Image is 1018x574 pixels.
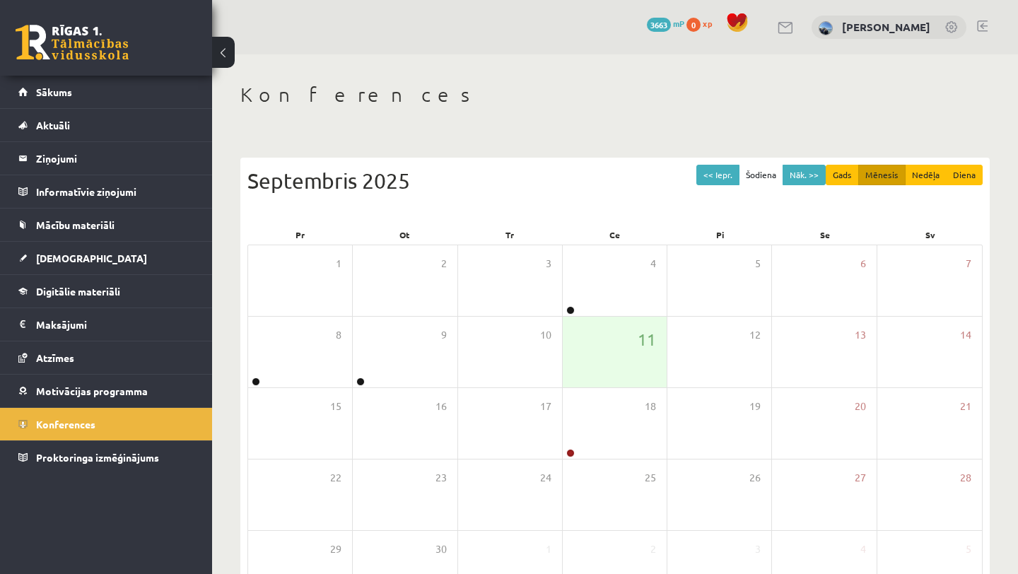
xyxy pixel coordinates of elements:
[336,327,341,343] span: 8
[36,351,74,364] span: Atzīmes
[686,18,719,29] a: 0 xp
[860,541,866,557] span: 4
[18,142,194,175] a: Ziņojumi
[435,470,447,486] span: 23
[739,165,783,185] button: Šodiena
[946,165,983,185] button: Diena
[18,275,194,307] a: Digitālie materiāli
[36,119,70,131] span: Aktuāli
[435,541,447,557] span: 30
[240,83,990,107] h1: Konferences
[18,308,194,341] a: Maksājumi
[546,256,551,271] span: 3
[755,256,761,271] span: 5
[36,285,120,298] span: Digitālie materiāli
[16,25,129,60] a: Rīgas 1. Tālmācības vidusskola
[336,256,341,271] span: 1
[842,20,930,34] a: [PERSON_NAME]
[36,385,148,397] span: Motivācijas programma
[18,175,194,208] a: Informatīvie ziņojumi
[18,242,194,274] a: [DEMOGRAPHIC_DATA]
[966,256,971,271] span: 7
[755,541,761,557] span: 3
[855,327,866,343] span: 13
[877,225,983,245] div: Sv
[966,541,971,557] span: 5
[18,408,194,440] a: Konferences
[563,225,668,245] div: Ce
[330,399,341,414] span: 15
[650,256,656,271] span: 4
[36,451,159,464] span: Proktoringa izmēģinājums
[749,399,761,414] span: 19
[18,76,194,108] a: Sākums
[36,252,147,264] span: [DEMOGRAPHIC_DATA]
[645,470,656,486] span: 25
[667,225,773,245] div: Pi
[638,327,656,351] span: 11
[36,142,194,175] legend: Ziņojumi
[330,470,341,486] span: 22
[860,256,866,271] span: 6
[905,165,947,185] button: Nedēļa
[441,256,447,271] span: 2
[36,308,194,341] legend: Maksājumi
[647,18,684,29] a: 3663 mP
[546,541,551,557] span: 1
[247,165,983,197] div: Septembris 2025
[696,165,739,185] button: << Iepr.
[36,175,194,208] legend: Informatīvie ziņojumi
[960,399,971,414] span: 21
[441,327,447,343] span: 9
[647,18,671,32] span: 3663
[18,441,194,474] a: Proktoringa izmēģinājums
[858,165,906,185] button: Mēnesis
[819,21,833,35] img: Viktorija Ogreniča
[826,165,859,185] button: Gads
[540,327,551,343] span: 10
[960,470,971,486] span: 28
[36,86,72,98] span: Sākums
[457,225,563,245] div: Tr
[247,225,353,245] div: Pr
[36,418,95,430] span: Konferences
[749,470,761,486] span: 26
[18,341,194,374] a: Atzīmes
[650,541,656,557] span: 2
[540,470,551,486] span: 24
[540,399,551,414] span: 17
[855,399,866,414] span: 20
[703,18,712,29] span: xp
[36,218,115,231] span: Mācību materiāli
[645,399,656,414] span: 18
[330,541,341,557] span: 29
[673,18,684,29] span: mP
[749,327,761,343] span: 12
[18,375,194,407] a: Motivācijas programma
[773,225,878,245] div: Se
[435,399,447,414] span: 16
[960,327,971,343] span: 14
[18,209,194,241] a: Mācību materiāli
[783,165,826,185] button: Nāk. >>
[353,225,458,245] div: Ot
[18,109,194,141] a: Aktuāli
[855,470,866,486] span: 27
[686,18,701,32] span: 0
